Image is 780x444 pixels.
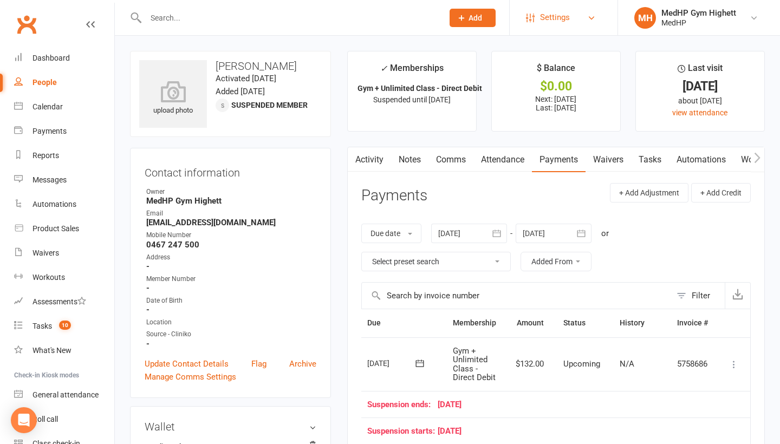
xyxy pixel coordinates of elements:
[32,78,57,87] div: People
[32,249,59,257] div: Waivers
[14,265,114,290] a: Workouts
[646,95,755,107] div: about [DATE]
[367,427,708,436] div: [DATE]
[610,183,688,203] button: + Add Adjustment
[367,355,417,371] div: [DATE]
[601,227,609,240] div: or
[32,102,63,111] div: Calendar
[380,63,387,74] i: ✓
[357,309,443,337] th: Due
[631,147,669,172] a: Tasks
[32,127,67,135] div: Payments
[667,309,718,337] th: Invoice #
[145,370,236,383] a: Manage Comms Settings
[289,357,316,370] a: Archive
[367,400,438,409] span: Suspension ends:
[146,208,316,219] div: Email
[146,339,316,349] strong: -
[216,87,265,96] time: Added [DATE]
[391,147,428,172] a: Notes
[469,14,482,22] span: Add
[380,61,444,81] div: Memberships
[667,337,718,391] td: 5758686
[146,283,316,293] strong: -
[537,61,575,81] div: $ Balance
[521,252,591,271] button: Added From
[146,262,316,271] strong: -
[540,5,570,30] span: Settings
[146,218,316,227] strong: [EMAIL_ADDRESS][DOMAIN_NAME]
[506,337,554,391] td: $132.00
[361,187,427,204] h3: Payments
[14,119,114,143] a: Payments
[146,274,316,284] div: Member Number
[453,346,496,383] span: Gym + Unlimited Class - Direct Debit
[691,183,751,203] button: + Add Credit
[14,338,114,363] a: What's New
[146,187,316,197] div: Owner
[32,297,86,306] div: Assessments
[32,224,79,233] div: Product Sales
[373,95,451,104] span: Suspended until [DATE]
[357,84,482,93] strong: Gym + Unlimited Class - Direct Debit
[216,74,276,83] time: Activated [DATE]
[678,61,723,81] div: Last visit
[661,18,736,28] div: MedHP
[14,143,114,168] a: Reports
[142,10,435,25] input: Search...
[139,81,207,116] div: upload photo
[14,407,114,432] a: Roll call
[145,357,229,370] a: Update Contact Details
[443,309,506,337] th: Membership
[146,196,316,206] strong: MedHP Gym Highett
[14,95,114,119] a: Calendar
[59,321,71,330] span: 10
[672,108,727,117] a: view attendance
[146,329,316,339] div: Source - Cliniko
[473,147,532,172] a: Attendance
[361,224,421,243] button: Due date
[11,407,37,433] div: Open Intercom Messenger
[646,81,755,92] div: [DATE]
[586,147,631,172] a: Waivers
[610,309,667,337] th: History
[32,322,52,330] div: Tasks
[32,175,67,184] div: Messages
[367,400,708,409] div: [DATE]
[32,273,65,282] div: Workouts
[14,383,114,407] a: General attendance kiosk mode
[620,359,634,369] span: N/A
[661,8,736,18] div: MedHP Gym Highett
[145,162,316,179] h3: Contact information
[14,241,114,265] a: Waivers
[669,147,733,172] a: Automations
[14,168,114,192] a: Messages
[348,147,391,172] a: Activity
[692,289,710,302] div: Filter
[634,7,656,29] div: MH
[146,240,316,250] strong: 0467 247 500
[14,192,114,217] a: Automations
[554,309,610,337] th: Status
[32,415,58,423] div: Roll call
[146,252,316,263] div: Address
[671,283,725,309] button: Filter
[362,283,671,309] input: Search by invoice number
[428,147,473,172] a: Comms
[146,296,316,306] div: Date of Birth
[502,95,610,112] p: Next: [DATE] Last: [DATE]
[367,427,438,436] span: Suspension starts:
[32,151,59,160] div: Reports
[32,200,76,208] div: Automations
[450,9,496,27] button: Add
[563,359,600,369] span: Upcoming
[13,11,40,38] a: Clubworx
[14,70,114,95] a: People
[506,309,554,337] th: Amount
[146,305,316,315] strong: -
[502,81,610,92] div: $0.00
[14,217,114,241] a: Product Sales
[231,101,308,109] span: Suspended member
[532,147,586,172] a: Payments
[14,46,114,70] a: Dashboard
